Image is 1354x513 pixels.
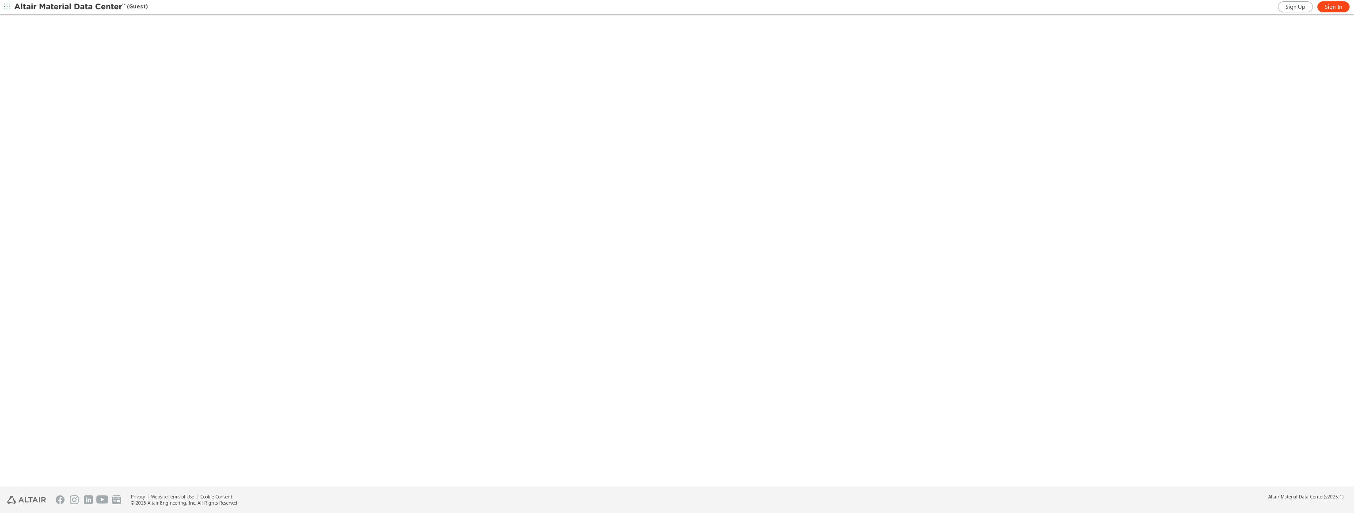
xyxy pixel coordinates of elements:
span: Sign Up [1286,4,1305,11]
div: (Guest) [14,3,148,11]
img: Altair Material Data Center [14,3,127,11]
div: © 2025 Altair Engineering, Inc. All Rights Reserved. [131,500,239,506]
a: Cookie Consent [200,494,232,500]
a: Privacy [131,494,145,500]
a: Sign Up [1278,1,1313,12]
span: Altair Material Data Center [1268,494,1324,500]
a: Website Terms of Use [151,494,194,500]
div: (v2025.1) [1268,494,1343,500]
span: Sign In [1325,4,1342,11]
a: Sign In [1317,1,1350,12]
img: Altair Engineering [7,496,46,504]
